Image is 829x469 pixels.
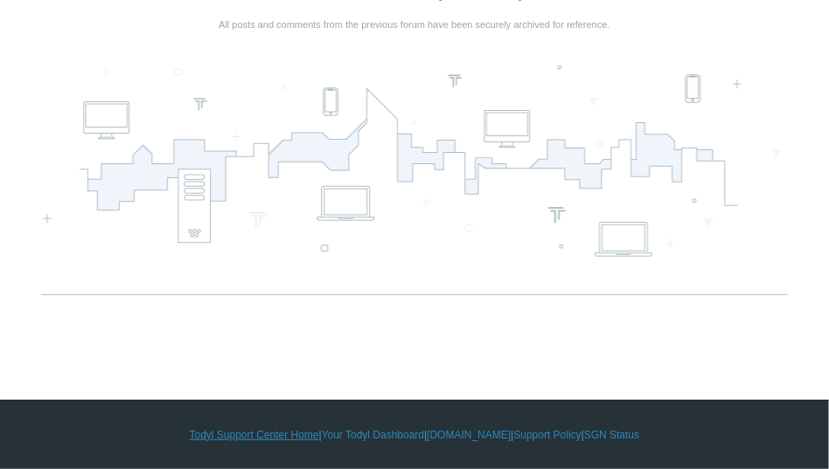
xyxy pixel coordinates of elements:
[584,427,639,443] a: SGN Status
[322,427,424,443] a: Your Todyl Dashboard
[427,427,511,443] a: [DOMAIN_NAME]
[190,427,319,443] a: Todyl Support Center Home
[41,17,787,32] div: All posts and comments from the previous forum have been securely archived for reference.
[514,427,582,443] a: Support Policy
